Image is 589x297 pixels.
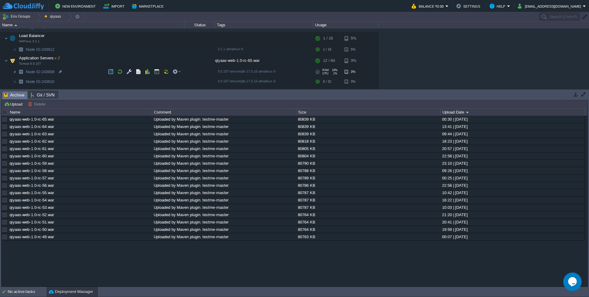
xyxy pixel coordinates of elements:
div: Uploaded by Maven plugin. testme-master [152,197,296,204]
a: qiyaas-web-1.0-rc-64.war [10,124,54,129]
div: 00:30 | [DATE] [441,116,584,123]
div: 3% [345,55,364,67]
div: 22:58 | [DATE] [441,152,584,160]
div: 80764 KB [296,226,440,233]
div: 80789 KB [296,175,440,182]
span: 3.2.1-almalinux-9 [218,47,243,51]
button: Upload [4,101,24,107]
div: Uploaded by Maven plugin. testme-master [152,233,296,240]
div: qiyaas-web-1.0-rc-65.war [215,55,313,67]
div: 80804 KB [296,152,440,160]
div: 21:20 | [DATE] [441,211,584,218]
div: Name [8,109,152,116]
div: Uploaded by Maven plugin. testme-master [152,211,296,218]
button: Help [490,2,507,10]
a: qiyaas-web-1.0-rc-62.war [10,139,54,144]
div: 00:07 | [DATE] [441,233,584,240]
a: Node ID:243912 [25,47,55,52]
img: AMDAwAAAACH5BAEAAAAALAAAAAABAAEAAAICRAEAOw== [17,77,25,86]
img: AMDAwAAAACH5BAEAAAAALAAAAAABAAEAAAICRAEAOw== [4,32,8,44]
div: 00:25 | [DATE] [441,175,584,182]
div: 80764 KB [296,219,440,226]
div: 80805 KB [296,145,440,152]
img: AMDAwAAAACH5BAEAAAAALAAAAAABAAEAAAICRAEAOw== [8,32,17,44]
a: Node ID:243908 [25,69,55,74]
span: Node ID: [26,70,41,74]
iframe: chat widget [563,273,583,291]
div: 09:26 | [DATE] [441,167,584,174]
div: 3% [345,67,364,77]
div: Usage [314,21,378,28]
span: Node ID: [26,47,41,52]
span: 9.0.107-temurinjdk-17.0.16-almalinux-9 [218,70,275,73]
button: qiyaas [44,12,63,21]
div: 80790 KB [296,160,440,167]
div: 19:59 | [DATE] [441,226,584,233]
div: Uploaded by Maven plugin. testme-master [152,145,296,152]
a: qiyaas-web-1.0-rc-57.war [10,176,54,180]
div: 12 / 64 [323,55,335,67]
div: 80786 KB [296,182,440,189]
img: AMDAwAAAACH5BAEAAAAALAAAAAABAAEAAAICRAEAOw== [13,87,17,96]
div: Uploaded by Maven plugin. testme-master [152,116,296,123]
a: Load BalancerHAProxy 3.2.1 [18,33,45,38]
div: 10:03 | [DATE] [441,204,584,211]
div: 80839 KB [296,116,440,123]
button: Settings [456,2,482,10]
span: 18% [331,69,337,72]
span: 243908 [25,69,55,74]
a: qiyaas-web-1.0-rc-50.war [10,227,54,232]
div: Uploaded by Maven plugin. testme-master [152,189,296,196]
div: 80787 KB [296,204,440,211]
span: Load Balancer [18,33,45,38]
span: Archive [4,91,25,99]
span: x 2 [54,56,60,60]
div: Uploaded by Maven plugin. testme-master [152,123,296,130]
div: No active tasks [8,287,46,297]
div: 80787 KB [296,197,440,204]
div: 6 / 32 [323,77,331,86]
div: Uploaded by Maven plugin. testme-master [152,167,296,174]
img: AMDAwAAAACH5BAEAAAAALAAAAAABAAEAAAICRAEAOw== [8,55,17,67]
img: AMDAwAAAACH5BAEAAAAALAAAAAABAAEAAAICRAEAOw== [13,67,17,77]
button: Deployment Manager [49,289,93,295]
span: RAM [322,69,329,72]
div: Comment [152,109,296,116]
button: Delete [28,101,47,107]
div: 13:41 | [DATE] [441,123,584,130]
a: qiyaas-web-1.0-rc-52.war [10,212,54,217]
img: CloudJiffy [2,2,44,10]
img: AMDAwAAAACH5BAEAAAAALAAAAAABAAEAAAICRAEAOw== [17,67,25,77]
span: CPU [322,72,329,75]
span: Application Servers [18,55,60,61]
div: 80839 KB [296,123,440,130]
a: Node ID:243910 [25,79,55,84]
div: 3% [345,77,364,86]
div: Uploaded by Maven plugin. testme-master [152,182,296,189]
div: 1 / 16 [323,32,333,44]
div: Upload Date [441,109,584,116]
div: Uploaded by Maven plugin. testme-master [152,152,296,160]
a: qiyaas-web-1.0-rc-53.war [10,205,54,210]
a: Application Serversx 2Tomcat 9.0.107 [18,56,60,60]
a: qiyaas-web-1.0-rc-54.war [10,198,54,202]
a: qiyaas-web-1.0-rc-51.war [10,220,54,224]
div: 18:23 | [DATE] [441,138,584,145]
div: 10:42 | [DATE] [441,189,584,196]
img: AMDAwAAAACH5BAEAAAAALAAAAAABAAEAAAICRAEAOw== [17,87,25,96]
a: qiyaas-web-1.0-rc-63.war [10,132,54,136]
a: qiyaas-web-1.0-rc-60.war [10,154,54,158]
img: AMDAwAAAACH5BAEAAAAALAAAAAABAAEAAAICRAEAOw== [13,45,17,54]
span: 1% [331,72,337,75]
button: Marketplace [132,2,165,10]
a: qiyaas-web-1.0-rc-55.war [10,190,54,195]
div: 80839 KB [296,130,440,137]
div: 5% [345,45,364,54]
button: Env Groups [2,12,33,21]
img: AMDAwAAAACH5BAEAAAAALAAAAAABAAEAAAICRAEAOw== [13,77,17,86]
a: qiyaas-web-1.0-rc-59.war [10,161,54,166]
span: 243910 [25,79,55,84]
div: 20:41 | [DATE] [441,219,584,226]
div: 80818 KB [296,138,440,145]
a: qiyaas-web-1.0-rc-56.war [10,183,54,188]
